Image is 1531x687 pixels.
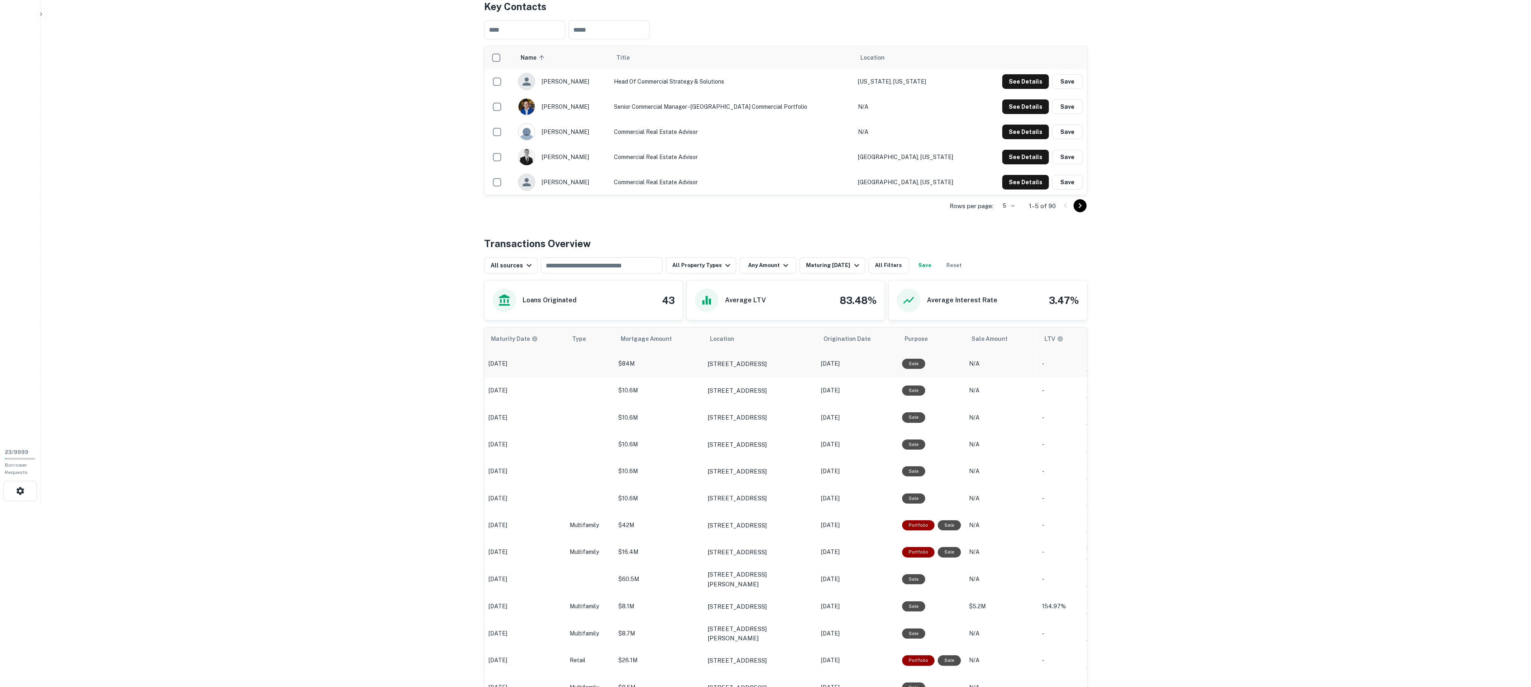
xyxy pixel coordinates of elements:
[868,257,909,274] button: All Filters
[1042,575,1079,584] p: -
[969,386,1034,395] p: N/A
[708,440,767,450] p: [STREET_ADDRESS]
[965,327,1038,350] th: Sale Amount
[1087,597,1168,606] p: Getting Fatter SD LP
[1044,334,1064,343] div: LTVs displayed on the website are for informational purposes only and may be reported incorrectly...
[489,440,562,449] p: [DATE]
[1002,175,1049,190] button: See Details
[821,656,894,665] p: [DATE]
[703,327,817,350] th: Location
[969,521,1034,530] p: N/A
[1049,293,1079,308] h4: 3.47%
[969,548,1034,556] p: N/A
[1087,435,1168,444] p: SDI MFR LLC
[489,413,562,422] p: [DATE]
[610,144,854,170] td: Commercial Real Estate Advisor
[821,440,894,449] p: [DATE]
[1052,125,1083,139] button: Save
[708,440,813,450] a: [STREET_ADDRESS]
[610,119,854,144] td: Commercial Real Estate Advisor
[662,293,675,308] h4: 43
[1087,606,1152,616] button: Request Borrower Info
[725,295,766,305] h6: Average LTV
[1087,543,1168,552] p: [STREET_ADDRESS] LLC
[1029,201,1056,211] p: 1–5 of 90
[902,359,925,369] div: Sale
[489,494,562,503] p: [DATE]
[521,53,547,62] span: Name
[570,602,610,611] p: Multifamily
[840,293,877,308] h4: 83.48%
[485,327,566,350] th: Maturity dates displayed may be estimated. Please contact the lender for the most accurate maturi...
[614,327,703,350] th: Mortgage Amount
[666,257,736,274] button: All Property Types
[821,548,894,556] p: [DATE]
[708,359,813,369] a: [STREET_ADDRESS]
[1087,390,1152,400] button: Request Borrower Info
[489,467,562,476] p: [DATE]
[618,494,699,503] p: $10.6M
[1087,364,1152,373] button: Request Borrower Info
[1042,548,1079,556] p: -
[854,46,979,69] th: Location
[860,53,885,62] span: Location
[1052,74,1083,89] button: Save
[708,359,767,369] p: [STREET_ADDRESS]
[821,629,894,638] p: [DATE]
[927,295,997,305] h6: Average Interest Rate
[610,94,854,119] td: Senior Commercial Manager - [GEOGRAPHIC_DATA] Commercial Portfolio
[821,360,894,368] p: [DATE]
[854,144,979,170] td: [GEOGRAPHIC_DATA], [US_STATE]
[817,327,898,350] th: Origination Date
[618,602,699,611] p: $8.1M
[618,629,699,638] p: $8.7M
[708,413,813,422] a: [STREET_ADDRESS]
[969,602,1034,611] p: $5.2M
[523,295,577,305] h6: Loans Originated
[1042,656,1079,665] p: -
[1087,552,1152,562] button: Request Borrower Info
[708,547,767,557] p: [STREET_ADDRESS]
[708,570,813,589] p: [STREET_ADDRESS][PERSON_NAME]
[902,493,925,504] div: Sale
[1042,386,1079,395] p: -
[514,46,610,69] th: Name
[708,602,767,612] p: [STREET_ADDRESS]
[938,547,961,557] div: Sale
[489,602,562,611] p: [DATE]
[610,170,854,195] td: Commercial Real Estate Advisor
[489,521,562,530] p: [DATE]
[902,466,925,476] div: Sale
[618,521,699,530] p: $42M
[969,575,1034,584] p: N/A
[854,119,979,144] td: N/A
[1087,354,1168,363] p: KW Foothill Place LLC
[618,548,699,556] p: $16.4M
[969,494,1034,503] p: N/A
[708,386,767,396] p: [STREET_ADDRESS]
[1042,467,1079,476] p: -
[489,656,562,665] p: [DATE]
[800,257,865,274] button: Maturing [DATE]
[902,574,925,584] div: Sale
[491,334,538,343] div: Maturity dates displayed may be estimated. Please contact the lender for the most accurate maturi...
[1087,633,1152,643] button: Request Borrower Info
[1042,494,1079,503] p: -
[610,46,854,69] th: Title
[5,462,28,475] span: Borrower Requests
[708,521,767,530] p: [STREET_ADDRESS]
[616,53,640,62] span: Title
[1087,408,1168,417] p: SDI MFR LLC
[1052,175,1083,190] button: Save
[489,575,562,584] p: [DATE]
[618,386,699,395] p: $10.6M
[902,629,925,639] div: Sale
[519,149,535,165] img: 1549495801873
[1087,525,1152,535] button: Request Borrower Info
[491,261,534,270] div: All sources
[902,385,925,396] div: Sale
[489,386,562,395] p: [DATE]
[708,656,767,665] p: [STREET_ADDRESS]
[898,327,965,350] th: Purpose
[821,494,894,503] p: [DATE]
